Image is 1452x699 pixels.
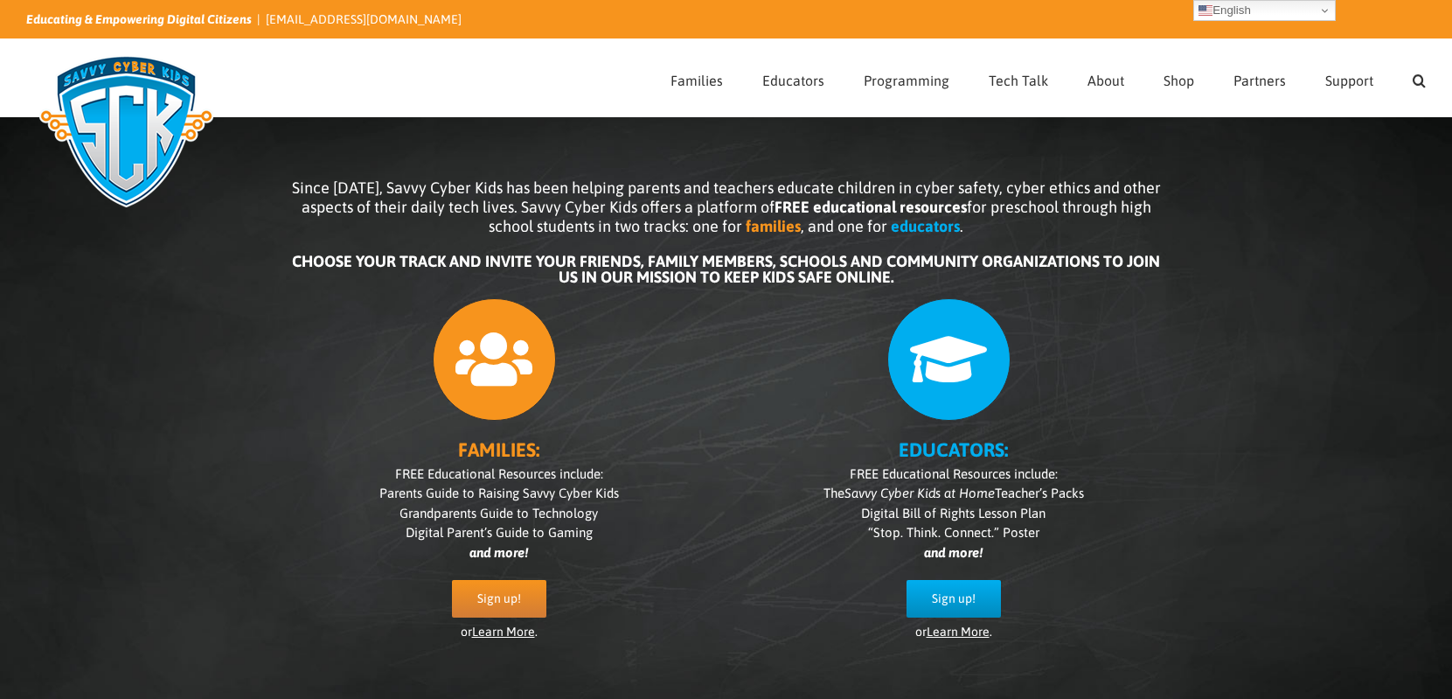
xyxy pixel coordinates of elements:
[1233,39,1286,116] a: Partners
[1233,73,1286,87] span: Partners
[458,438,539,461] b: FAMILIES:
[891,217,960,235] b: educators
[472,625,535,639] a: Learn More
[399,506,598,521] span: Grandparents Guide to Technology
[927,625,990,639] a: Learn More
[406,525,593,540] span: Digital Parent’s Guide to Gaming
[1413,39,1426,116] a: Search
[1087,39,1124,116] a: About
[395,466,603,481] span: FREE Educational Resources include:
[266,12,462,26] a: [EMAIL_ADDRESS][DOMAIN_NAME]
[1087,73,1124,87] span: About
[989,73,1048,87] span: Tech Talk
[26,12,252,26] i: Educating & Empowering Digital Citizens
[864,73,949,87] span: Programming
[469,545,528,560] i: and more!
[26,44,226,219] img: Savvy Cyber Kids Logo
[861,506,1046,521] span: Digital Bill of Rights Lesson Plan
[461,625,538,639] span: or .
[864,39,949,116] a: Programming
[1198,3,1212,17] img: en
[924,545,983,560] i: and more!
[868,525,1039,540] span: “Stop. Think. Connect.” Poster
[801,217,887,235] span: , and one for
[1325,73,1373,87] span: Support
[932,591,976,606] span: Sign up!
[292,178,1161,235] span: Since [DATE], Savvy Cyber Kids has been helping parents and teachers educate children in cyber sa...
[379,486,619,500] span: Parents Guide to Raising Savvy Cyber Kids
[670,73,723,87] span: Families
[989,39,1048,116] a: Tech Talk
[907,580,1001,618] a: Sign up!
[670,39,1426,116] nav: Main Menu
[452,580,546,618] a: Sign up!
[850,466,1058,481] span: FREE Educational Resources include:
[823,486,1084,500] span: The Teacher’s Packs
[1325,39,1373,116] a: Support
[477,591,521,606] span: Sign up!
[670,39,723,116] a: Families
[844,486,995,500] i: Savvy Cyber Kids at Home
[960,217,963,235] span: .
[1164,39,1194,116] a: Shop
[915,625,992,639] span: or .
[775,198,967,216] b: FREE educational resources
[899,438,1008,461] b: EDUCATORS:
[762,39,824,116] a: Educators
[292,252,1160,286] b: CHOOSE YOUR TRACK AND INVITE YOUR FRIENDS, FAMILY MEMBERS, SCHOOLS AND COMMUNITY ORGANIZATIONS TO...
[1164,73,1194,87] span: Shop
[762,73,824,87] span: Educators
[746,217,801,235] b: families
